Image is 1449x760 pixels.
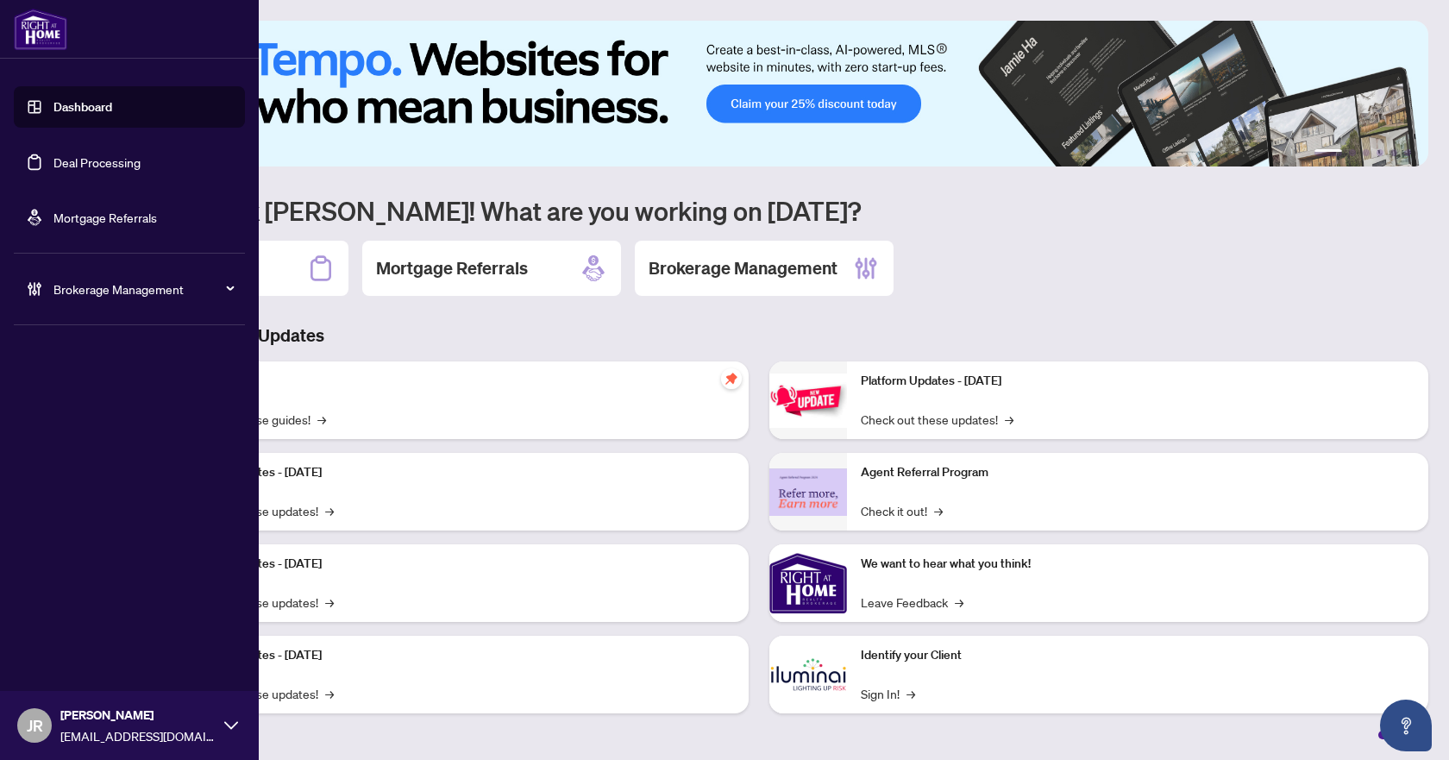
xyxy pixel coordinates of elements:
[53,280,233,298] span: Brokerage Management
[955,593,963,612] span: →
[60,726,216,745] span: [EMAIL_ADDRESS][DOMAIN_NAME]
[181,372,735,391] p: Self-Help
[861,646,1414,665] p: Identify your Client
[1349,149,1356,156] button: 2
[906,684,915,703] span: →
[861,684,915,703] a: Sign In!→
[769,544,847,622] img: We want to hear what you think!
[14,9,67,50] img: logo
[60,706,216,725] span: [PERSON_NAME]
[90,323,1428,348] h3: Brokerage & Industry Updates
[1390,149,1397,156] button: 5
[1380,700,1432,751] button: Open asap
[934,501,943,520] span: →
[769,636,847,713] img: Identify your Client
[53,99,112,115] a: Dashboard
[181,463,735,482] p: Platform Updates - [DATE]
[1404,149,1411,156] button: 6
[325,593,334,612] span: →
[1363,149,1370,156] button: 3
[181,555,735,574] p: Platform Updates - [DATE]
[861,501,943,520] a: Check it out!→
[861,410,1013,429] a: Check out these updates!→
[861,593,963,612] a: Leave Feedback→
[1314,149,1342,156] button: 1
[769,468,847,516] img: Agent Referral Program
[53,154,141,170] a: Deal Processing
[90,21,1428,166] img: Slide 0
[861,555,1414,574] p: We want to hear what you think!
[90,194,1428,227] h1: Welcome back [PERSON_NAME]! What are you working on [DATE]?
[649,256,837,280] h2: Brokerage Management
[1377,149,1383,156] button: 4
[27,713,43,738] span: JR
[317,410,326,429] span: →
[325,684,334,703] span: →
[861,372,1414,391] p: Platform Updates - [DATE]
[53,210,157,225] a: Mortgage Referrals
[325,501,334,520] span: →
[376,256,528,280] h2: Mortgage Referrals
[769,374,847,428] img: Platform Updates - June 23, 2025
[861,463,1414,482] p: Agent Referral Program
[721,368,742,389] span: pushpin
[1005,410,1013,429] span: →
[181,646,735,665] p: Platform Updates - [DATE]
